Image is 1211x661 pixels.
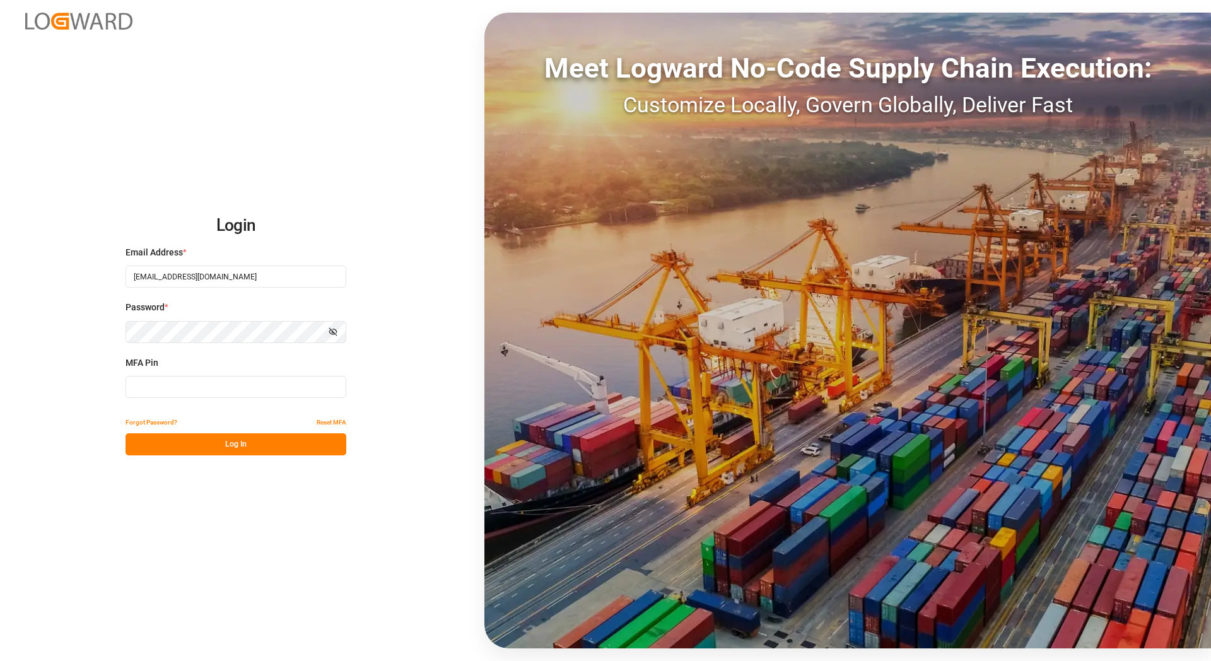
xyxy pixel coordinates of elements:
span: MFA Pin [126,356,158,370]
span: Email Address [126,246,183,259]
button: Forgot Password? [126,411,177,433]
button: Log In [126,433,346,455]
div: Meet Logward No-Code Supply Chain Execution: [484,47,1211,89]
div: Customize Locally, Govern Globally, Deliver Fast [484,89,1211,121]
img: Logward_new_orange.png [25,13,132,30]
input: Enter your email [126,266,346,288]
span: Password [126,301,165,314]
h2: Login [126,206,346,246]
button: Reset MFA [317,411,346,433]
